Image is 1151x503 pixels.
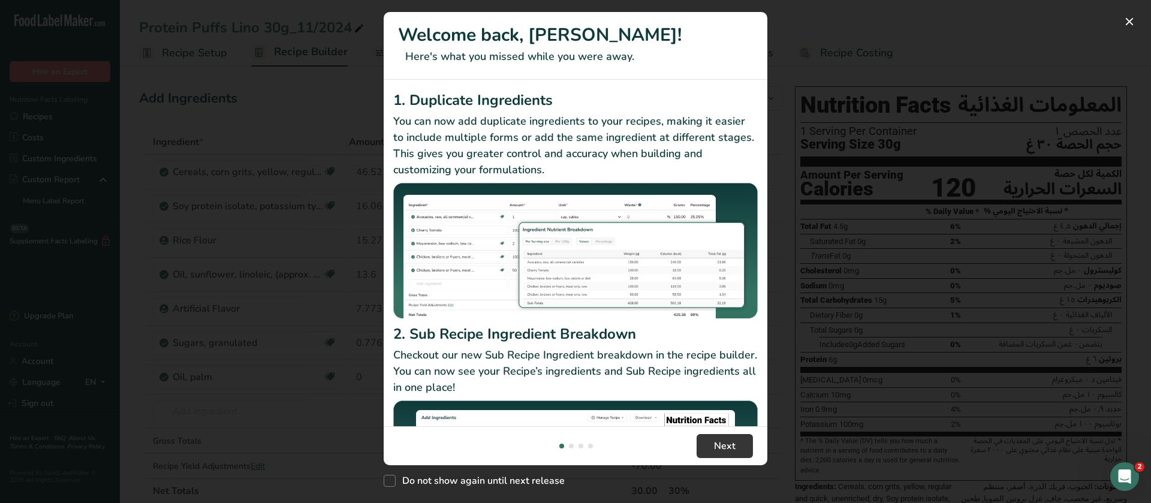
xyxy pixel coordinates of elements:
[393,347,758,396] p: Checkout our new Sub Recipe Ingredient breakdown in the recipe builder. You can now see your Reci...
[697,434,753,458] button: Next
[393,113,758,178] p: You can now add duplicate ingredients to your recipes, making it easier to include multiple forms...
[393,183,758,319] img: Duplicate Ingredients
[396,475,565,487] span: Do not show again until next release
[1135,462,1144,472] span: 2
[393,89,758,111] h2: 1. Duplicate Ingredients
[393,323,758,345] h2: 2. Sub Recipe Ingredient Breakdown
[398,49,753,65] p: Here's what you missed while you were away.
[398,22,753,49] h1: Welcome back, [PERSON_NAME]!
[714,439,736,453] span: Next
[1110,462,1139,491] iframe: Intercom live chat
